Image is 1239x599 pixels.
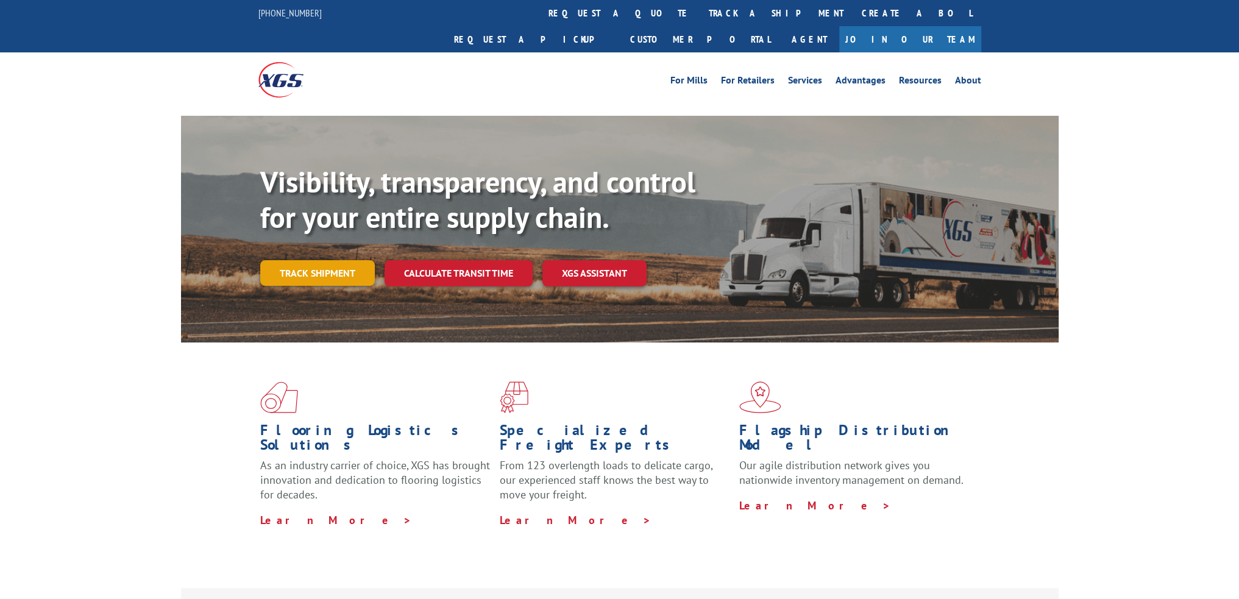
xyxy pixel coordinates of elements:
a: Agent [779,26,839,52]
h1: Flagship Distribution Model [739,423,970,458]
b: Visibility, transparency, and control for your entire supply chain. [260,163,695,236]
h1: Specialized Freight Experts [500,423,730,458]
a: Advantages [836,76,886,89]
span: Our agile distribution network gives you nationwide inventory management on demand. [739,458,964,487]
a: Request a pickup [445,26,621,52]
a: About [955,76,981,89]
a: Track shipment [260,260,375,286]
img: xgs-icon-focused-on-flooring-red [500,381,528,413]
img: xgs-icon-total-supply-chain-intelligence-red [260,381,298,413]
span: As an industry carrier of choice, XGS has brought innovation and dedication to flooring logistics... [260,458,490,502]
h1: Flooring Logistics Solutions [260,423,491,458]
a: Learn More > [260,513,412,527]
a: Resources [899,76,942,89]
a: For Mills [670,76,708,89]
a: XGS ASSISTANT [542,260,647,286]
img: xgs-icon-flagship-distribution-model-red [739,381,781,413]
a: Calculate transit time [385,260,533,286]
a: Customer Portal [621,26,779,52]
a: Join Our Team [839,26,981,52]
a: For Retailers [721,76,775,89]
a: Services [788,76,822,89]
p: From 123 overlength loads to delicate cargo, our experienced staff knows the best way to move you... [500,458,730,512]
a: Learn More > [739,498,891,512]
a: Learn More > [500,513,651,527]
a: [PHONE_NUMBER] [258,7,322,19]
